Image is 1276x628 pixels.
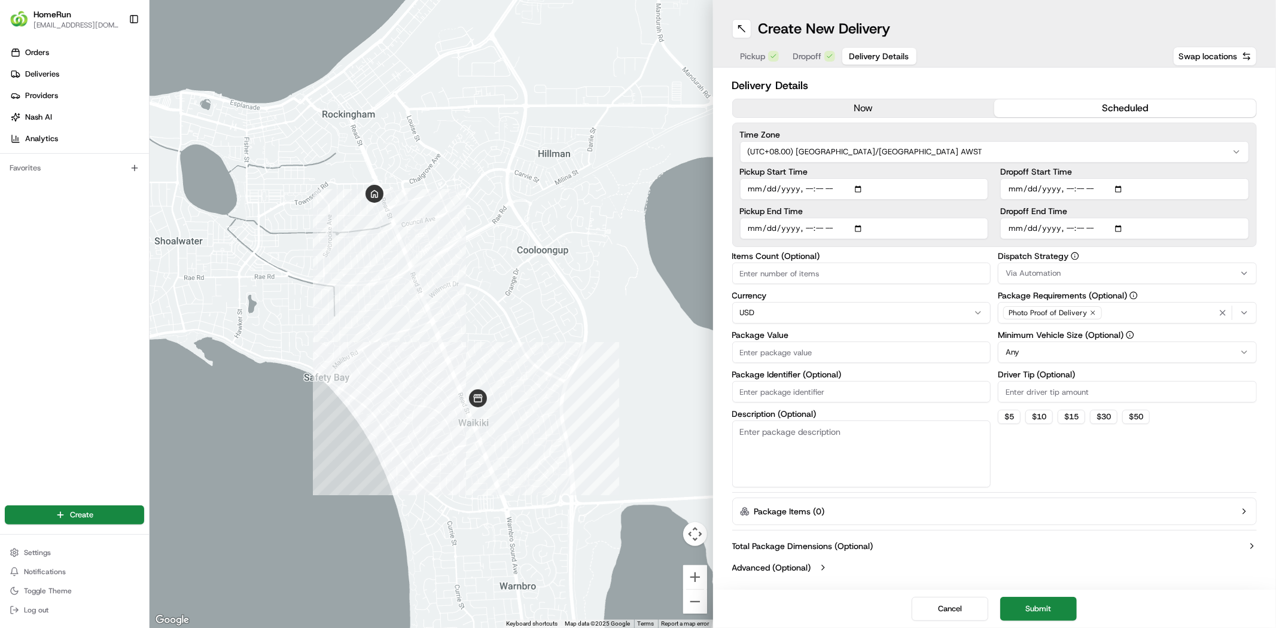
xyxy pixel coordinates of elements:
img: Google [153,612,192,628]
label: Currency [732,291,991,300]
span: Deliveries [25,69,59,80]
a: Nash AI [5,108,149,127]
label: Driver Tip (Optional) [998,370,1257,379]
span: Settings [24,548,51,557]
label: Items Count (Optional) [732,252,991,260]
button: [EMAIL_ADDRESS][DOMAIN_NAME] [34,20,119,30]
label: Advanced (Optional) [732,562,811,574]
label: Package Items ( 0 ) [754,505,825,517]
label: Pickup Start Time [740,167,989,176]
button: $10 [1025,410,1053,424]
span: Map data ©2025 Google [565,620,631,627]
label: Package Value [732,331,991,339]
input: Enter driver tip amount [998,381,1257,403]
label: Time Zone [740,130,1250,139]
span: Swap locations [1178,50,1237,62]
a: Orders [5,43,149,62]
a: Report a map error [662,620,709,627]
label: Minimum Vehicle Size (Optional) [998,331,1257,339]
button: now [733,99,995,117]
button: Submit [1000,597,1077,621]
button: Advanced (Optional) [732,562,1257,574]
label: Dropoff End Time [1000,207,1249,215]
span: Via Automation [1006,268,1061,279]
button: Settings [5,544,144,561]
button: $5 [998,410,1021,424]
button: Zoom in [683,565,707,589]
span: Create [70,510,93,520]
button: Toggle Theme [5,583,144,599]
button: Minimum Vehicle Size (Optional) [1126,331,1134,339]
a: Open this area in Google Maps (opens a new window) [153,612,192,628]
button: HomeRun [34,8,71,20]
button: Swap locations [1173,47,1257,66]
span: Log out [24,605,48,615]
button: Via Automation [998,263,1257,284]
button: HomeRunHomeRun[EMAIL_ADDRESS][DOMAIN_NAME] [5,5,124,33]
input: Enter number of items [732,263,991,284]
a: Deliveries [5,65,149,84]
label: Total Package Dimensions (Optional) [732,540,873,552]
label: Pickup End Time [740,207,989,215]
button: $15 [1058,410,1085,424]
span: Delivery Details [849,50,909,62]
button: Dispatch Strategy [1071,252,1079,260]
button: Notifications [5,563,144,580]
span: Dropoff [793,50,822,62]
button: Zoom out [683,590,707,614]
label: Dispatch Strategy [998,252,1257,260]
button: Keyboard shortcuts [507,620,558,628]
button: Package Items (0) [732,498,1257,525]
label: Dropoff Start Time [1000,167,1249,176]
input: Enter package value [732,342,991,363]
button: scheduled [994,99,1256,117]
label: Package Identifier (Optional) [732,370,991,379]
input: Enter package identifier [732,381,991,403]
span: Nash AI [25,112,52,123]
span: Toggle Theme [24,586,72,596]
span: Photo Proof of Delivery [1009,308,1087,318]
span: Pickup [741,50,766,62]
a: Analytics [5,129,149,148]
button: Package Requirements (Optional) [1129,291,1138,300]
label: Package Requirements (Optional) [998,291,1257,300]
button: Log out [5,602,144,618]
button: Create [5,505,144,525]
h2: Delivery Details [732,77,1257,94]
span: Analytics [25,133,58,144]
span: Orders [25,47,49,58]
button: $50 [1122,410,1150,424]
h1: Create New Delivery [759,19,891,38]
button: Map camera controls [683,522,707,546]
label: Description (Optional) [732,410,991,418]
img: HomeRun [10,10,29,29]
button: Cancel [912,597,988,621]
a: Terms (opens in new tab) [638,620,654,627]
button: Photo Proof of Delivery [998,302,1257,324]
span: Providers [25,90,58,101]
a: Providers [5,86,149,105]
div: Favorites [5,158,144,178]
button: Total Package Dimensions (Optional) [732,540,1257,552]
span: Notifications [24,567,66,577]
button: $30 [1090,410,1117,424]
